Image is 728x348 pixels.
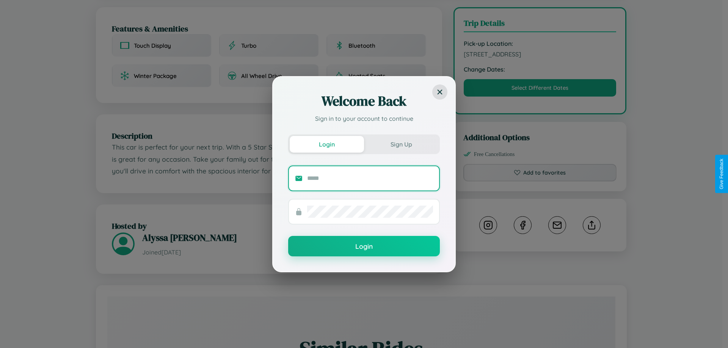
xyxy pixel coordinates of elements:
[288,114,440,123] p: Sign in to your account to continue
[290,136,364,153] button: Login
[288,236,440,256] button: Login
[288,92,440,110] h2: Welcome Back
[364,136,438,153] button: Sign Up
[719,159,724,189] div: Give Feedback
